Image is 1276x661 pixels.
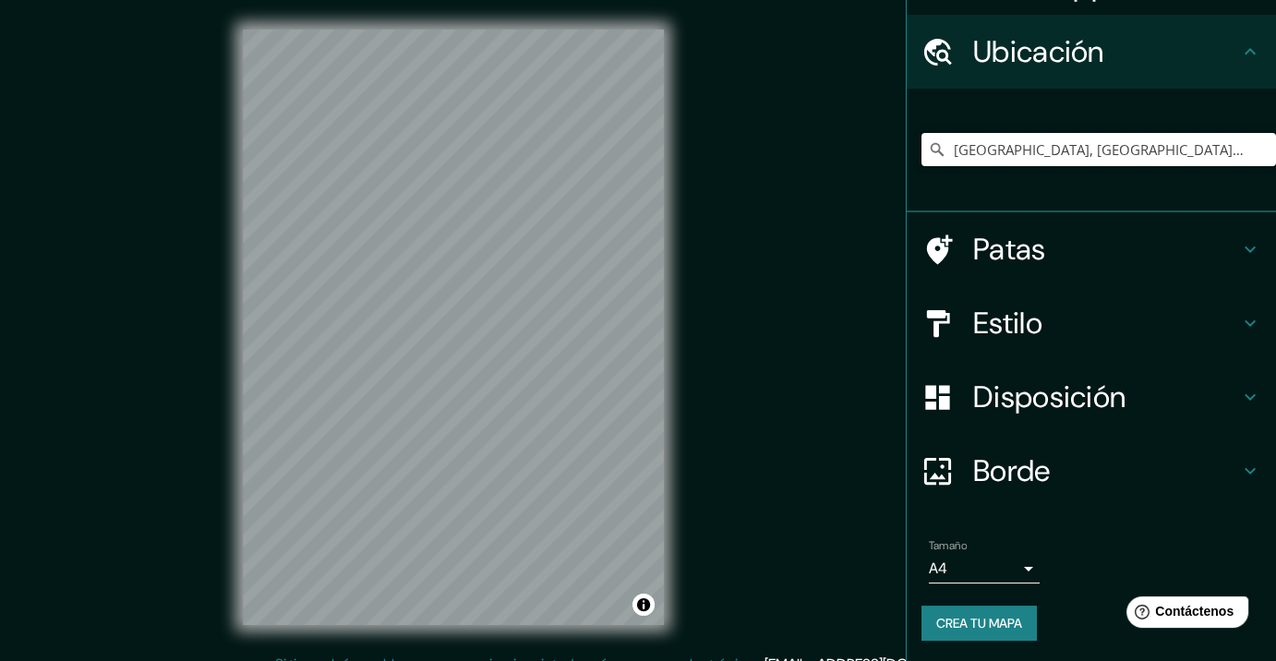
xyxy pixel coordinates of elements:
[907,15,1276,89] div: Ubicación
[921,133,1276,166] input: Elige tu ciudad o zona
[907,360,1276,434] div: Disposición
[973,32,1104,71] font: Ubicación
[907,212,1276,286] div: Patas
[973,451,1051,490] font: Borde
[243,30,664,625] canvas: Mapa
[973,304,1042,343] font: Estilo
[907,434,1276,508] div: Borde
[632,594,655,616] button: Activar o desactivar atribución
[1112,589,1256,641] iframe: Lanzador de widgets de ayuda
[936,615,1022,631] font: Crea tu mapa
[921,606,1037,641] button: Crea tu mapa
[929,559,947,578] font: A4
[929,538,967,553] font: Tamaño
[907,286,1276,360] div: Estilo
[929,554,1040,583] div: A4
[973,378,1126,416] font: Disposición
[973,230,1046,269] font: Patas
